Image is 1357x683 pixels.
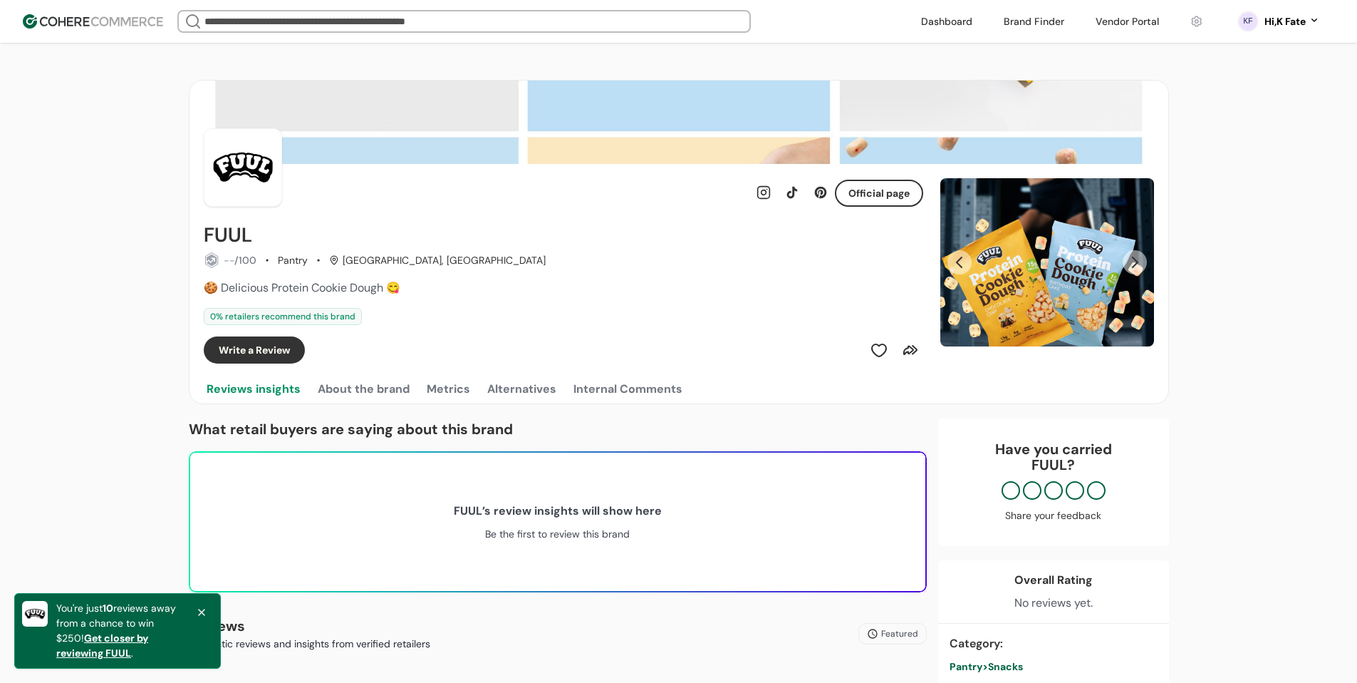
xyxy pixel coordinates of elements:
[484,375,559,404] button: Alternatives
[189,637,430,652] p: Authentic reviews and insights from verified retailers
[950,660,982,673] span: Pantry
[204,224,252,247] h2: FUUL
[315,375,412,404] button: About the brand
[950,659,1158,674] a: Pantry>Snacks
[103,602,113,615] span: 10
[835,180,923,207] button: Official page
[1237,11,1259,32] svg: 0 percent
[952,457,1155,473] p: FUUL ?
[204,337,305,364] button: Write a Review
[1264,14,1320,29] button: Hi,K Fate
[952,508,1155,523] div: Share your feedback
[485,527,630,542] div: Be the first to review this brand
[224,254,234,267] span: --
[1123,250,1147,274] button: Next Slide
[982,660,988,673] span: >
[329,253,546,268] div: [GEOGRAPHIC_DATA], [GEOGRAPHIC_DATA]
[940,178,1154,346] div: Slide 1
[234,254,256,267] span: /100
[204,280,400,295] span: 🍪 Delicious Protein Cookie Dough 😋
[1264,14,1306,29] div: Hi, K Fate
[204,128,282,207] img: Brand Photo
[952,441,1155,473] div: Have you carried
[424,375,473,404] button: Metrics
[950,635,1158,652] div: Category :
[56,602,176,659] a: You're just10reviews away from a chance to win $250!Get closer by reviewing FUUL.
[940,178,1154,346] img: Slide 0
[988,660,1023,673] span: Snacks
[204,308,362,325] div: 0 % retailers recommend this brand
[204,375,303,404] button: Reviews insights
[278,253,308,268] div: Pantry
[1014,572,1093,589] div: Overall Rating
[189,418,927,440] p: What retail buyers are saying about this brand
[940,178,1154,346] div: Carousel
[947,250,972,274] button: Previous Slide
[454,503,662,520] div: FUUL ’s review insights will show here
[23,14,163,29] img: Cohere Logo
[189,81,1168,164] img: Brand cover image
[1014,595,1093,612] div: No reviews yet.
[56,632,148,659] span: Get closer by reviewing FUUL
[573,381,682,398] div: Internal Comments
[881,627,918,640] span: Featured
